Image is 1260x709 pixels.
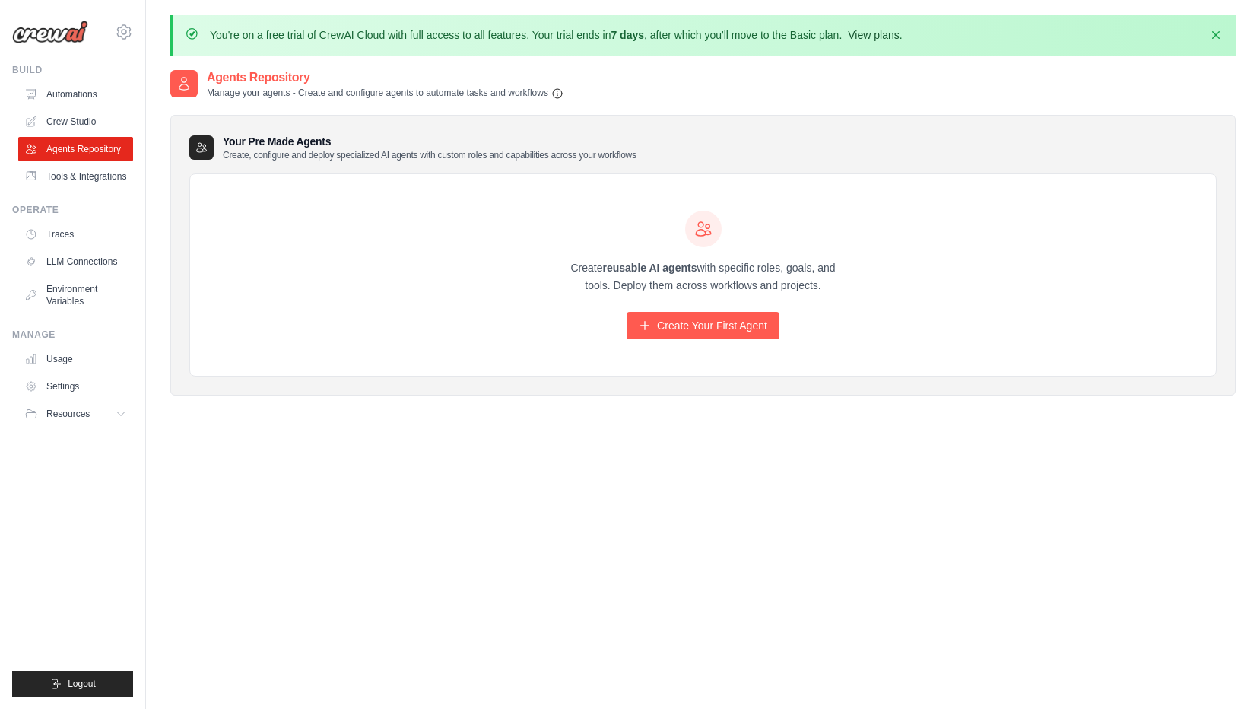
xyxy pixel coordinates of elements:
[18,222,133,246] a: Traces
[12,329,133,341] div: Manage
[18,82,133,107] a: Automations
[12,64,133,76] div: Build
[12,671,133,697] button: Logout
[18,347,133,371] a: Usage
[12,204,133,216] div: Operate
[18,250,133,274] a: LLM Connections
[557,259,849,294] p: Create with specific roles, goals, and tools. Deploy them across workflows and projects.
[68,678,96,690] span: Logout
[18,110,133,134] a: Crew Studio
[602,262,697,274] strong: reusable AI agents
[627,312,779,339] a: Create Your First Agent
[46,408,90,420] span: Resources
[18,374,133,399] a: Settings
[12,21,88,43] img: Logo
[18,402,133,426] button: Resources
[223,134,636,161] h3: Your Pre Made Agents
[18,137,133,161] a: Agents Repository
[611,29,644,41] strong: 7 days
[223,149,636,161] p: Create, configure and deploy specialized AI agents with custom roles and capabilities across your...
[848,29,899,41] a: View plans
[18,277,133,313] a: Environment Variables
[207,87,563,100] p: Manage your agents - Create and configure agents to automate tasks and workflows
[207,68,563,87] h2: Agents Repository
[210,27,903,43] p: You're on a free trial of CrewAI Cloud with full access to all features. Your trial ends in , aft...
[18,164,133,189] a: Tools & Integrations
